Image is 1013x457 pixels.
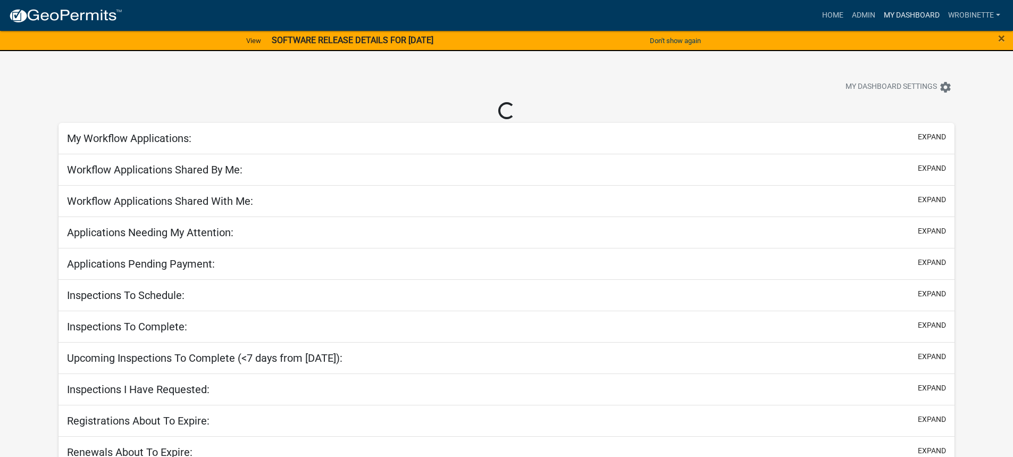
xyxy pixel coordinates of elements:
a: My Dashboard [880,5,944,26]
button: expand [918,445,946,456]
button: expand [918,194,946,205]
button: expand [918,163,946,174]
a: wrobinette [944,5,1004,26]
button: expand [918,351,946,362]
a: Admin [848,5,880,26]
h5: Workflow Applications Shared With Me: [67,195,253,207]
button: Don't show again [646,32,705,49]
h5: Applications Needing My Attention: [67,226,233,239]
button: expand [918,257,946,268]
a: View [242,32,265,49]
button: expand [918,383,946,394]
h5: My Workflow Applications: [67,132,191,145]
button: expand [918,288,946,300]
h5: Upcoming Inspections To Complete (<7 days from [DATE]): [67,352,342,364]
button: expand [918,414,946,425]
button: expand [918,131,946,143]
strong: SOFTWARE RELEASE DETAILS FOR [DATE] [272,35,433,45]
button: Close [998,32,1005,45]
h5: Inspections I Have Requested: [67,383,210,396]
h5: Inspections To Schedule: [67,289,185,302]
button: expand [918,226,946,237]
h5: Workflow Applications Shared By Me: [67,163,242,176]
span: My Dashboard Settings [845,81,937,94]
button: My Dashboard Settingssettings [837,77,960,97]
h5: Inspections To Complete: [67,320,187,333]
span: × [998,31,1005,46]
h5: Applications Pending Payment: [67,257,215,270]
a: Home [818,5,848,26]
h5: Registrations About To Expire: [67,414,210,427]
button: expand [918,320,946,331]
i: settings [939,81,952,94]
